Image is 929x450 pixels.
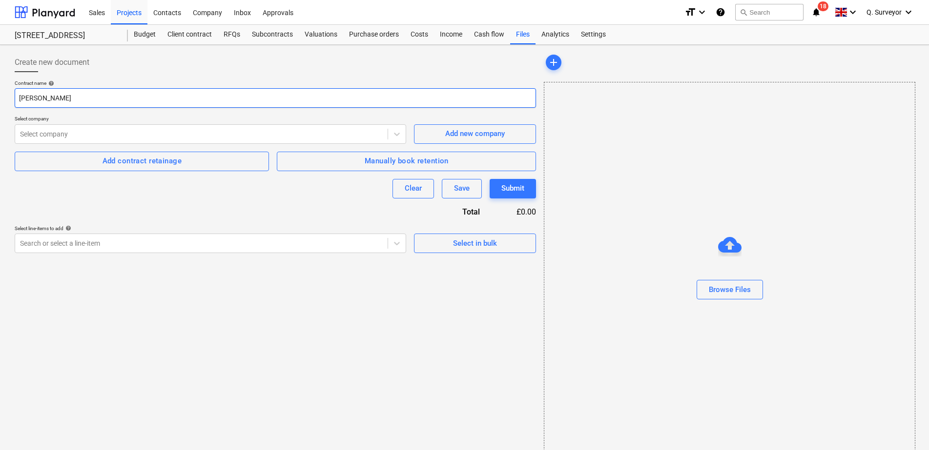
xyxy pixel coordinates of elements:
[218,25,246,44] a: RFQs
[501,182,524,195] div: Submit
[536,25,575,44] a: Analytics
[15,31,116,41] div: [STREET_ADDRESS]
[46,80,54,86] span: help
[575,25,612,44] a: Settings
[811,6,821,18] i: notifications
[716,6,725,18] i: Knowledge base
[15,80,536,86] div: Contract name
[63,225,71,231] span: help
[490,179,536,198] button: Submit
[365,155,449,167] div: Manually book retention
[162,25,218,44] a: Client contract
[495,206,537,217] div: £0.00
[454,182,470,195] div: Save
[409,206,495,217] div: Total
[468,25,510,44] a: Cash flow
[128,25,162,44] a: Budget
[299,25,343,44] a: Valuations
[277,152,536,171] button: Manually book retention
[103,155,182,167] div: Add contract retainage
[740,8,747,16] span: search
[392,179,434,198] button: Clear
[453,237,497,250] div: Select in bulk
[735,4,804,20] button: Search
[696,6,708,18] i: keyboard_arrow_down
[15,116,406,124] p: Select company
[15,225,406,232] div: Select line-items to add
[697,280,763,299] button: Browse Files
[548,57,559,68] span: add
[246,25,299,44] a: Subcontracts
[442,179,482,198] button: Save
[847,6,859,18] i: keyboard_arrow_down
[434,25,468,44] a: Income
[818,1,828,11] span: 18
[405,182,422,195] div: Clear
[903,6,914,18] i: keyboard_arrow_down
[15,88,536,108] input: Document name
[510,25,536,44] a: Files
[15,152,269,171] button: Add contract retainage
[343,25,405,44] a: Purchase orders
[405,25,434,44] a: Costs
[15,57,89,68] span: Create new document
[867,8,902,16] span: Q. Surveyor
[684,6,696,18] i: format_size
[414,234,536,253] button: Select in bulk
[709,283,751,296] div: Browse Files
[445,127,505,140] div: Add new company
[414,124,536,144] button: Add new company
